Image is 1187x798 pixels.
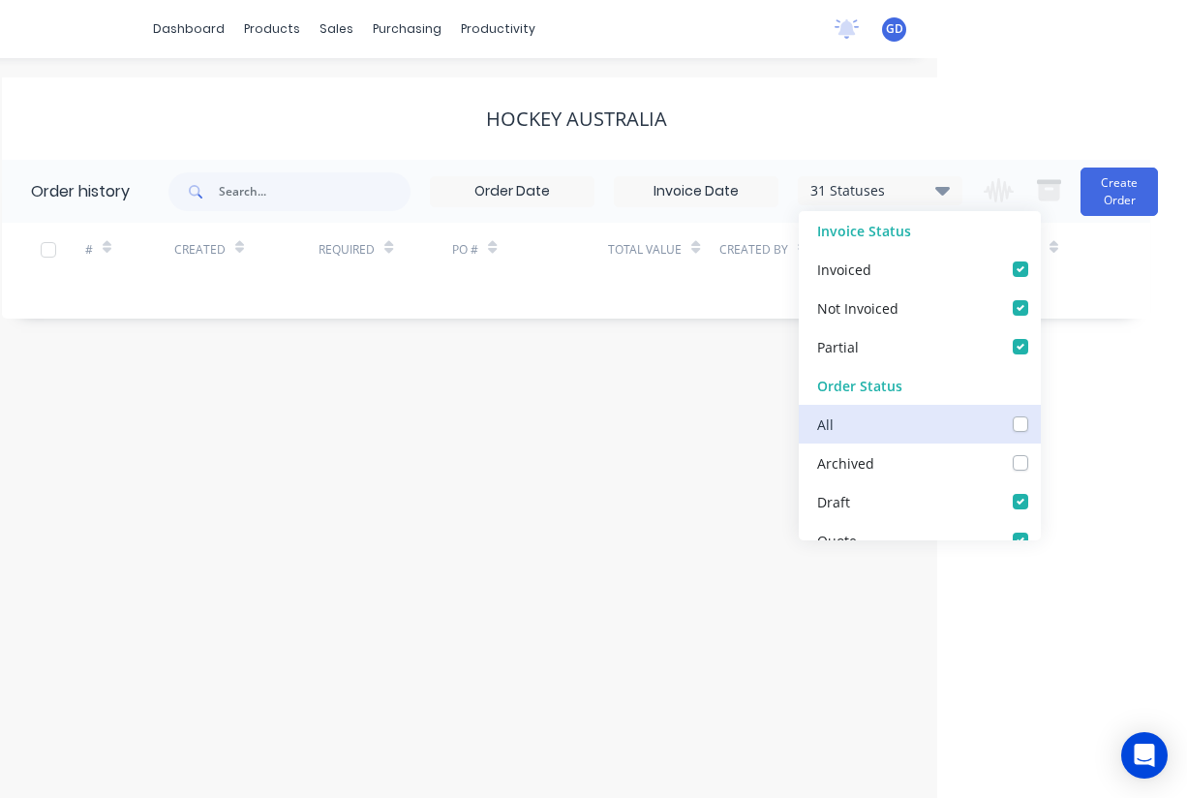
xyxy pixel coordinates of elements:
div: Order Status [799,366,1041,405]
a: dashboard [143,15,234,44]
input: Search... [219,172,411,211]
button: Create Order [1080,168,1158,216]
div: purchasing [363,15,451,44]
span: GD [886,20,903,38]
div: Quote [817,530,857,550]
div: Open Intercom Messenger [1121,732,1168,779]
input: Order Date [431,177,593,206]
div: 31 Statuses [799,180,961,201]
div: Order history [31,180,130,203]
input: Invoice Date [615,177,777,206]
div: Hockey Australia [486,107,667,131]
div: # [85,241,93,259]
div: Created [174,223,319,276]
div: Total Value [608,223,719,276]
div: PO # [452,241,478,259]
div: productivity [451,15,545,44]
div: Partial [817,336,859,356]
div: Total Value [608,241,682,259]
div: Created [174,241,226,259]
div: Archived [817,452,874,473]
div: Invoiced [817,259,871,279]
div: Not Invoiced [817,297,898,318]
div: # [85,223,174,276]
div: Invoice Status [799,211,1041,250]
div: PO # [452,223,608,276]
div: sales [310,15,363,44]
div: products [234,15,310,44]
div: Required [319,223,452,276]
div: All [817,414,834,434]
div: Created By [719,223,831,276]
div: Required [319,241,375,259]
div: Draft [817,491,850,511]
div: Created By [719,241,788,259]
